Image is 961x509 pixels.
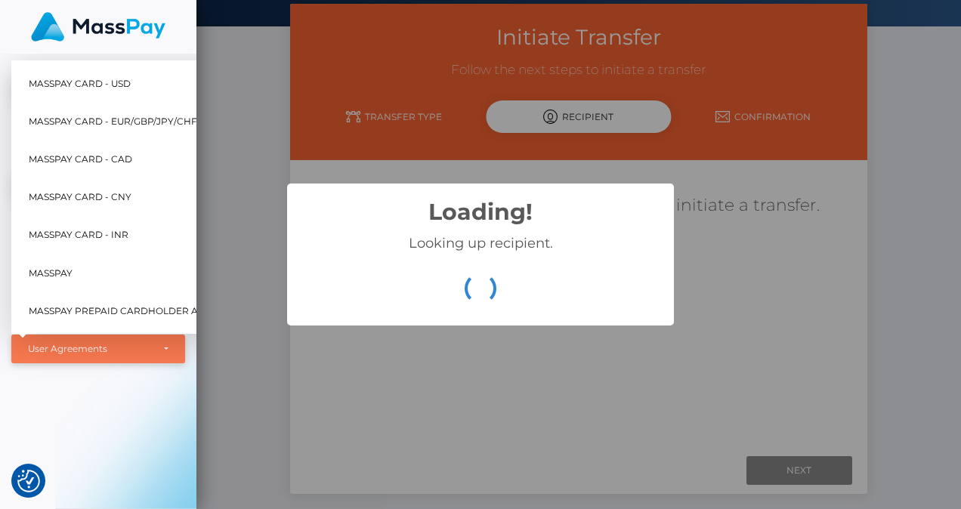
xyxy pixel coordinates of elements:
span: MassPay [29,263,73,282]
span: MassPay Card - CNY [29,187,131,207]
span: MassPay Card - EUR/GBP/JPY/CHF/AUD [29,112,221,131]
button: OK [461,269,500,308]
span: MassPay Card - USD [29,73,131,93]
img: MassPay [31,12,165,42]
img: Revisit consent button [17,470,40,492]
h2: Loading! [428,199,533,226]
div: Looking up recipient. [302,235,659,251]
button: User Agreements [11,335,185,363]
span: MassPay Card - CAD [29,150,132,169]
span: MassPay Card - INR [29,225,128,245]
span: MassPay Prepaid Cardholder Agreement [29,301,251,321]
button: Consent Preferences [17,470,40,492]
div: User Agreements [28,343,152,355]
